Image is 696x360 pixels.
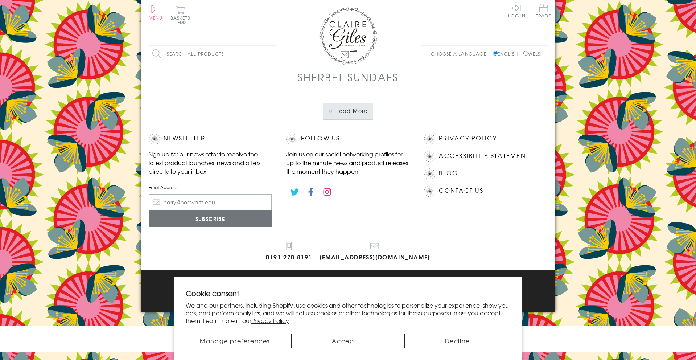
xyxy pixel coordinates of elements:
p: We and our partners, including Shopify, use cookies and other technologies to personalize your ex... [186,302,511,324]
input: harry@hogwarts.edu [149,194,272,210]
a: [EMAIL_ADDRESS][DOMAIN_NAME] [320,242,430,262]
button: Accept [291,334,397,348]
button: Manage preferences [186,334,284,348]
img: Claire Giles Greetings Cards [319,7,377,65]
a: Privacy Policy [439,134,497,143]
p: © 2025 . [149,293,548,300]
h2: Cookie consent [186,288,511,298]
input: Subscribe [149,210,272,227]
a: 0191 270 8191 [266,242,312,262]
button: Load More [323,103,373,119]
label: Email Address [149,184,272,191]
button: Basket0 items [170,6,190,24]
button: Decline [404,334,510,348]
a: Privacy Policy [251,316,289,325]
a: Contact Us [439,186,483,196]
h2: Follow Us [286,134,409,144]
label: English [493,50,522,57]
h1: Sherbet Sundaes [297,70,399,85]
label: Welsh [523,50,544,57]
button: Menu [149,5,163,20]
span: Menu [149,15,163,21]
span: Manage preferences [200,336,270,345]
span: 0 items [174,15,190,25]
input: Search [268,46,276,62]
input: Welsh [523,51,528,56]
a: Accessibility Statement [439,151,529,161]
input: English [493,51,498,56]
a: Trade [536,4,551,19]
a: Log In [508,4,526,18]
p: Sign up for our newsletter to receive the latest product launches, news and offers directly to yo... [149,150,272,176]
h2: Newsletter [149,134,272,144]
a: Blog [439,168,458,178]
span: Trade [536,4,551,18]
input: Search all products [149,46,276,62]
p: Join us on our social networking profiles for up to the minute news and product releases the mome... [286,150,409,176]
p: Choose a language: [431,50,491,57]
